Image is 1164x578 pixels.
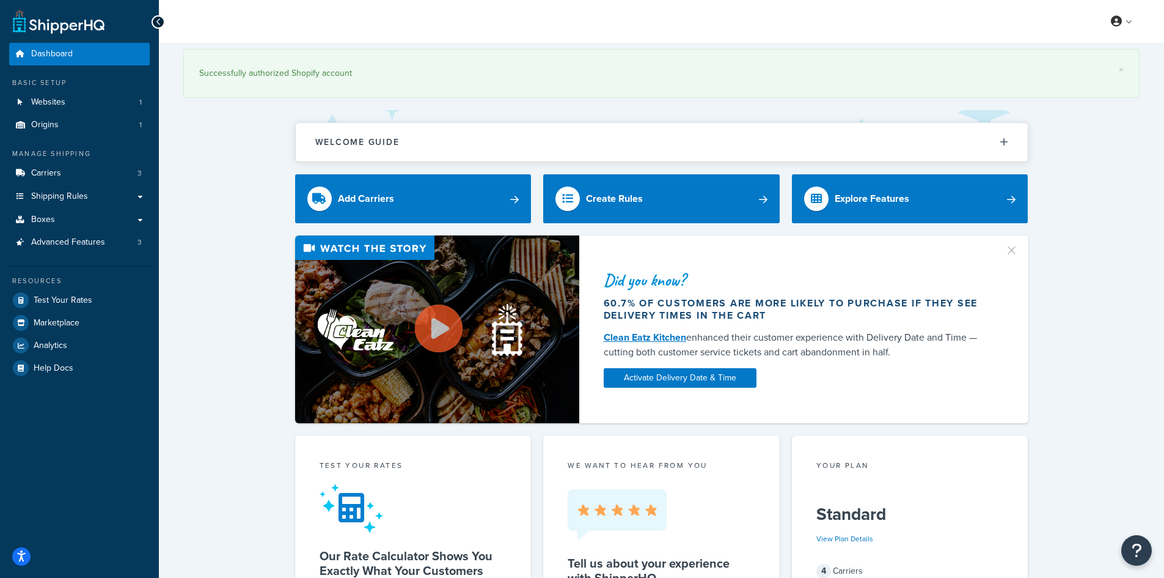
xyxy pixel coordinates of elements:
a: Clean Eatz Kitchen [604,330,686,344]
span: Advanced Features [31,237,105,248]
span: 1 [139,97,142,108]
p: we want to hear from you [568,460,755,471]
a: Explore Features [792,174,1028,223]
div: Test your rates [320,460,507,474]
a: Activate Delivery Date & Time [604,368,756,388]
button: Open Resource Center [1121,535,1152,566]
a: Websites1 [9,91,150,114]
a: Advanced Features3 [9,231,150,254]
div: 60.7% of customers are more likely to purchase if they see delivery times in the cart [604,297,990,322]
a: Help Docs [9,357,150,379]
span: 3 [137,168,142,179]
span: Boxes [31,215,55,225]
a: Boxes [9,209,150,231]
div: Add Carriers [338,190,394,207]
a: Marketplace [9,312,150,334]
div: Did you know? [604,272,990,289]
span: Shipping Rules [31,191,88,202]
div: enhanced their customer experience with Delivery Date and Time — cutting both customer service ti... [604,330,990,360]
a: Shipping Rules [9,185,150,208]
button: Welcome Guide [296,123,1028,161]
span: 1 [139,120,142,130]
div: Your Plan [816,460,1004,474]
img: Video thumbnail [295,235,579,423]
a: View Plan Details [816,533,873,544]
div: Basic Setup [9,78,150,88]
span: Marketplace [34,318,79,328]
h5: Standard [816,505,1004,524]
a: Analytics [9,335,150,357]
a: Dashboard [9,43,150,65]
a: Carriers3 [9,162,150,185]
span: Dashboard [31,49,73,59]
h2: Welcome Guide [315,138,400,147]
div: Successfully authorized Shopify account [199,65,1124,82]
li: Advanced Features [9,231,150,254]
li: Carriers [9,162,150,185]
span: Help Docs [34,363,73,374]
div: Explore Features [835,190,909,207]
span: 3 [137,237,142,248]
li: Websites [9,91,150,114]
a: Create Rules [543,174,780,223]
li: Origins [9,114,150,136]
a: Test Your Rates [9,289,150,311]
a: Origins1 [9,114,150,136]
span: Origins [31,120,59,130]
div: Manage Shipping [9,149,150,159]
span: Websites [31,97,65,108]
a: × [1119,65,1124,75]
div: Resources [9,276,150,286]
a: Add Carriers [295,174,532,223]
span: Carriers [31,168,61,179]
span: Analytics [34,341,67,351]
span: Test Your Rates [34,295,92,306]
div: Create Rules [586,190,643,207]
